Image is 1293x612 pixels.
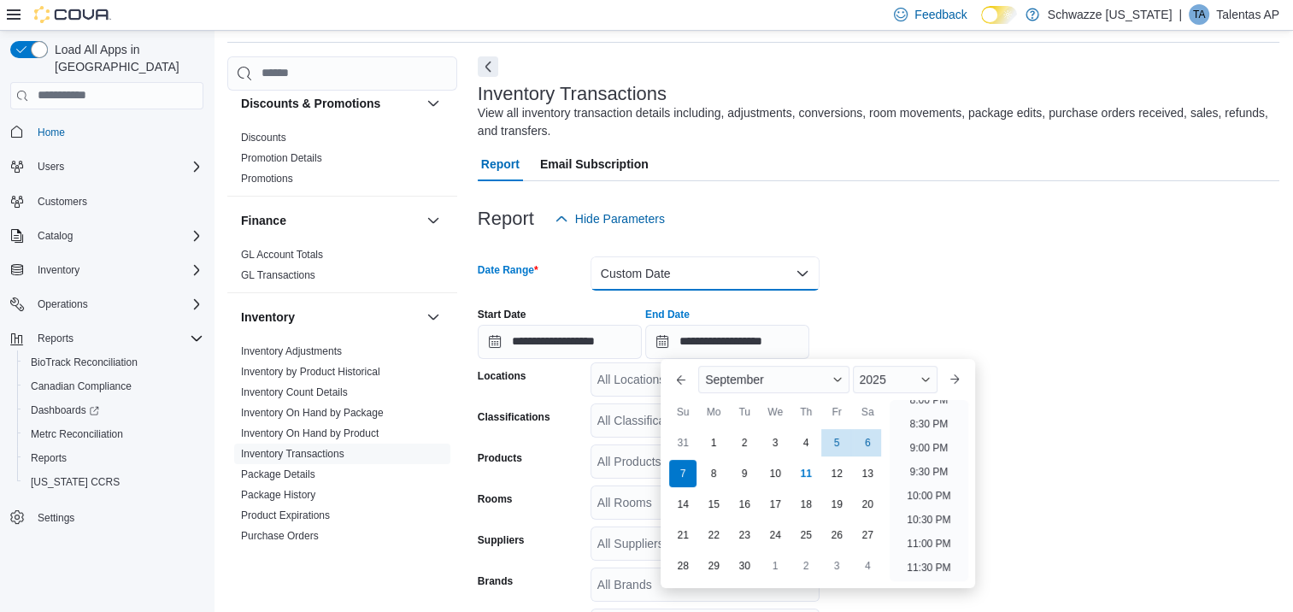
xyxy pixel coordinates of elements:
div: day-6 [854,429,881,456]
span: Inventory Transactions [241,447,344,461]
input: Press the down key to open a popover containing a calendar. [478,325,642,359]
span: Inventory [38,263,79,277]
a: Inventory Adjustments [241,345,342,357]
span: GL Account Totals [241,248,323,262]
div: day-16 [731,491,758,518]
button: Settings [3,504,210,529]
span: Customers [38,195,87,209]
a: Promotions [241,173,293,185]
div: day-29 [700,552,727,580]
button: [US_STATE] CCRS [17,470,210,494]
span: Users [31,156,203,177]
div: Su [669,398,696,426]
h3: Report [478,209,534,229]
a: Package Details [241,468,315,480]
div: day-9 [731,460,758,487]
button: Reports [17,446,210,470]
div: day-8 [700,460,727,487]
span: Users [38,160,64,174]
label: Suppliers [478,533,525,547]
span: Settings [38,511,74,525]
div: We [761,398,789,426]
a: Settings [31,508,81,528]
div: day-22 [700,521,727,549]
button: Next [478,56,498,77]
button: Inventory [241,309,420,326]
div: day-31 [669,429,696,456]
div: Sa [854,398,881,426]
div: Button. Open the year selector. 2025 is currently selected. [853,366,937,393]
h3: Finance [241,212,286,229]
div: day-3 [761,429,789,456]
label: Brands [478,574,513,588]
li: 11:00 PM [900,533,957,554]
a: BioTrack Reconciliation [24,352,144,373]
div: Mo [700,398,727,426]
span: BioTrack Reconciliation [24,352,203,373]
div: day-4 [854,552,881,580]
button: Catalog [31,226,79,246]
button: Metrc Reconciliation [17,422,210,446]
span: Metrc Reconciliation [31,427,123,441]
span: Reports [31,328,203,349]
p: | [1178,4,1182,25]
div: day-18 [792,491,820,518]
li: 8:00 PM [903,390,955,410]
div: Tu [731,398,758,426]
span: Dashboards [24,400,203,421]
div: day-4 [792,429,820,456]
span: Product Expirations [241,509,330,522]
button: Canadian Compliance [17,374,210,398]
span: Washington CCRS [24,472,203,492]
span: Canadian Compliance [24,376,203,397]
label: Products [478,451,522,465]
span: Metrc Reconciliation [24,424,203,444]
label: Date Range [478,263,538,277]
a: Reports [24,448,73,468]
span: 2025 [860,373,886,386]
div: day-17 [761,491,789,518]
div: day-28 [669,552,696,580]
a: Dashboards [17,398,210,422]
div: Talentas AP [1189,4,1209,25]
a: Inventory Transactions [241,448,344,460]
a: Product Expirations [241,509,330,521]
h3: Inventory [241,309,295,326]
div: day-11 [792,460,820,487]
span: Inventory On Hand by Package [241,406,384,420]
div: day-1 [761,552,789,580]
span: Email Subscription [540,147,649,181]
label: Rooms [478,492,513,506]
span: Canadian Compliance [31,380,132,393]
span: TA [1193,4,1205,25]
button: Inventory [3,258,210,282]
div: day-20 [854,491,881,518]
button: Operations [31,294,95,315]
span: Dark Mode [981,24,982,25]
span: Operations [38,297,88,311]
a: Discounts [241,132,286,144]
span: Catalog [38,229,73,243]
a: Inventory On Hand by Product [241,427,379,439]
div: Finance [227,244,457,292]
li: 10:00 PM [900,485,957,506]
button: BioTrack Reconciliation [17,350,210,374]
div: day-24 [761,521,789,549]
span: Reports [31,451,67,465]
button: Inventory [31,260,86,280]
a: Inventory On Hand by Package [241,407,384,419]
div: day-19 [823,491,850,518]
div: day-2 [792,552,820,580]
span: Catalog [31,226,203,246]
span: Home [38,126,65,139]
a: Dashboards [24,400,106,421]
a: Customers [31,191,94,212]
li: 8:30 PM [903,414,955,434]
span: Discounts [241,131,286,144]
div: day-27 [854,521,881,549]
button: Finance [241,212,420,229]
p: Talentas AP [1216,4,1279,25]
div: day-2 [731,429,758,456]
div: Discounts & Promotions [227,127,457,196]
span: Reports [38,332,73,345]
